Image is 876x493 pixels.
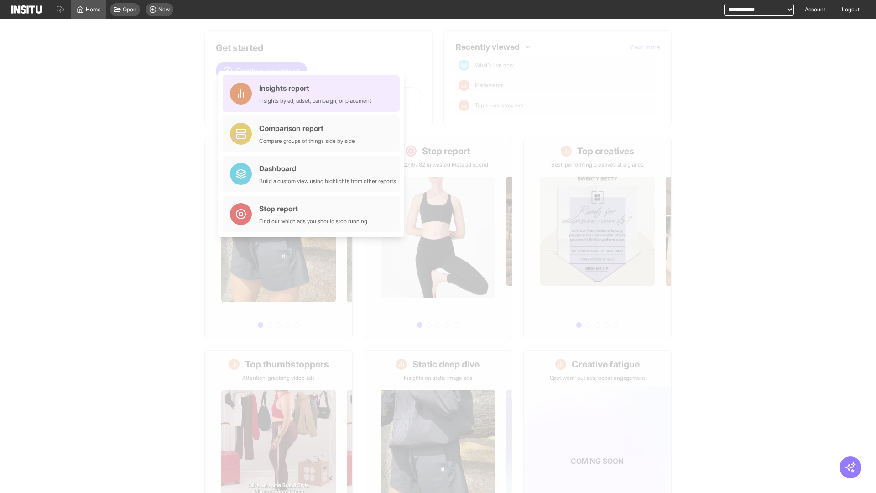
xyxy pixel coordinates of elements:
[259,163,396,174] div: Dashboard
[259,218,367,225] div: Find out which ads you should stop running
[11,5,42,14] img: Logo
[259,137,355,145] div: Compare groups of things side by side
[259,203,367,214] div: Stop report
[123,6,136,13] span: Open
[86,6,101,13] span: Home
[259,178,396,185] div: Build a custom view using highlights from other reports
[158,6,170,13] span: New
[259,83,371,94] div: Insights report
[259,123,355,134] div: Comparison report
[259,97,371,105] div: Insights by ad, adset, campaign, or placement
